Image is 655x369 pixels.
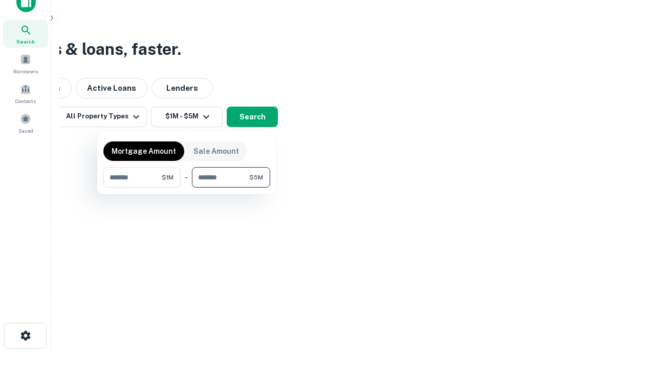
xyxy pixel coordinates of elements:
[162,173,173,182] span: $1M
[112,146,176,157] p: Mortgage Amount
[193,146,239,157] p: Sale Amount
[185,167,188,188] div: -
[249,173,263,182] span: $5M
[604,287,655,336] iframe: Chat Widget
